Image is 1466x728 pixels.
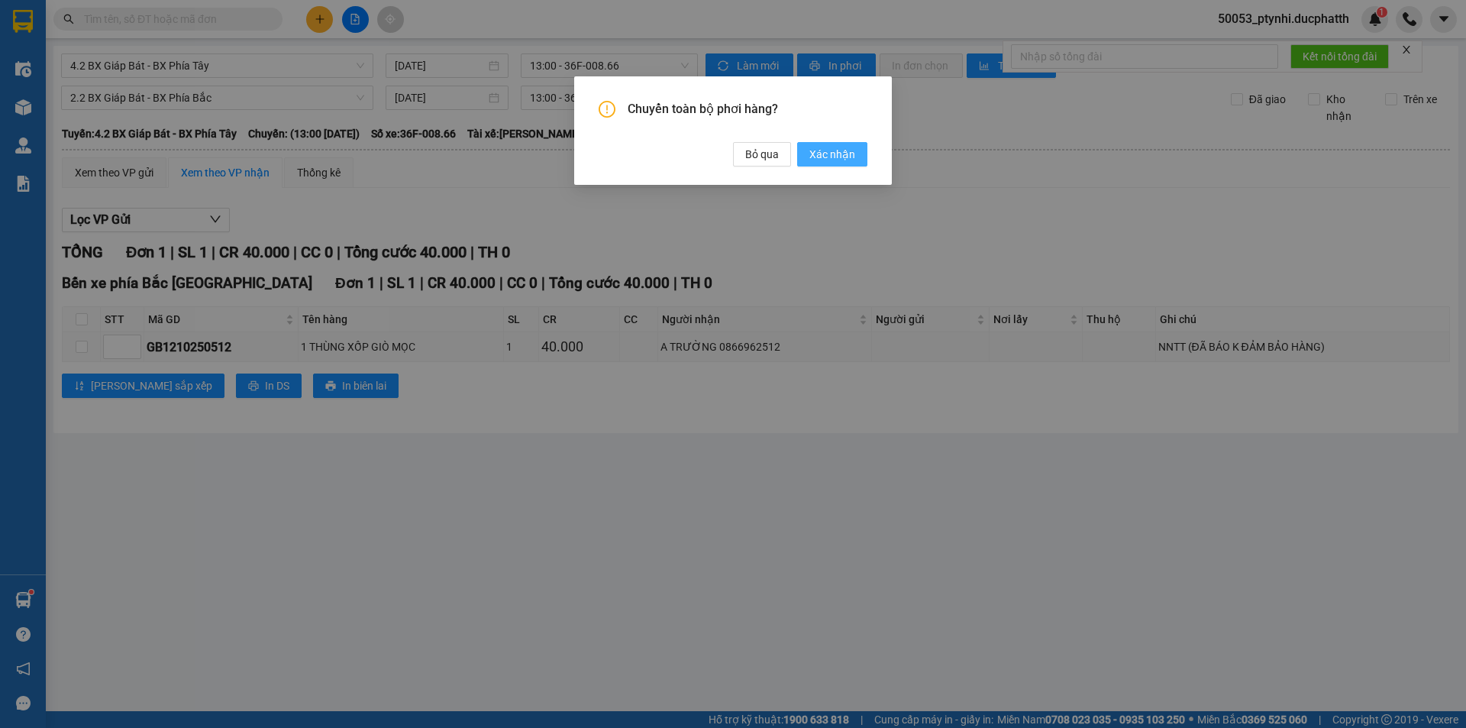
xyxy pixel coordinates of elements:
button: Xác nhận [797,142,867,167]
span: Bỏ qua [745,146,779,163]
span: Xác nhận [809,146,855,163]
span: exclamation-circle [599,101,615,118]
button: Bỏ qua [733,142,791,167]
span: Chuyển toàn bộ phơi hàng? [628,101,867,118]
